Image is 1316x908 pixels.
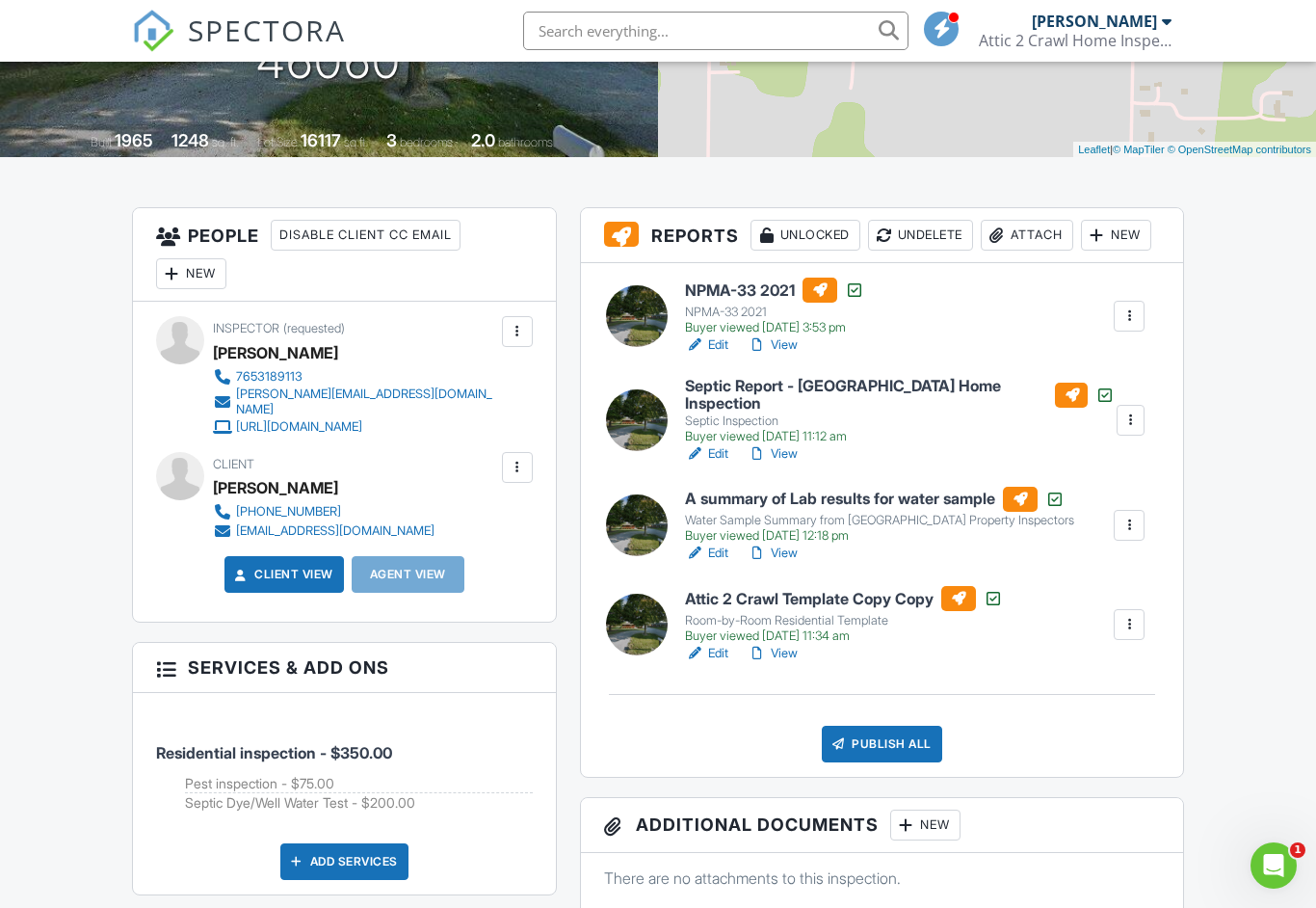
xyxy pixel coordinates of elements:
div: | [1073,142,1316,158]
div: Buyer viewed [DATE] 3:53 pm [685,320,864,335]
a: Edit [685,444,728,464]
h3: Services & Add ons [133,643,556,693]
div: [PERSON_NAME] [213,473,338,502]
a: Edit [685,544,728,563]
a: Leaflet [1078,144,1110,155]
div: Publish All [822,726,942,762]
span: (requested) [283,321,345,335]
div: Water Sample Summary from [GEOGRAPHIC_DATA] Property Inspectors [685,513,1074,528]
a: View [748,644,798,663]
div: Add Services [280,843,408,880]
h6: Septic Report - [GEOGRAPHIC_DATA] Home Inspection [685,378,1115,412]
div: [PHONE_NUMBER] [236,504,341,520]
div: NPMA-33 2021 [685,305,864,320]
a: View [748,335,798,355]
a: © OpenStreetMap contributors [1168,144,1311,155]
a: © MapTiler [1113,144,1165,155]
div: Undelete [868,220,973,251]
div: Attic 2 Crawl Home Inspectors, LLC [979,31,1171,50]
div: Buyer viewed [DATE] 11:12 am [685,429,1115,444]
a: Attic 2 Crawl Template Copy Copy Room-by-Room Residential Template Buyer viewed [DATE] 11:34 am [685,586,1003,644]
a: [PERSON_NAME][EMAIL_ADDRESS][DOMAIN_NAME] [213,387,497,417]
div: 2.0 [471,130,495,150]
a: Edit [685,644,728,663]
a: [EMAIL_ADDRESS][DOMAIN_NAME] [213,521,434,541]
p: There are no attachments to this inspection. [604,868,1160,889]
h3: Reports [581,208,1183,263]
a: View [748,544,798,563]
div: New [156,258,226,289]
span: 1 [1290,842,1305,858]
a: Edit [685,335,728,355]
li: Add on: Septic Dye/Well Water Test [185,793,533,813]
a: View [748,444,798,464]
h3: Additional Documents [581,798,1183,853]
div: 7653189113 [236,369,303,385]
div: 1248 [171,130,209,150]
div: 16117 [301,130,341,150]
div: Buyer viewed [DATE] 11:34 am [685,628,1003,644]
span: bedrooms [400,135,453,149]
span: Client [213,457,254,471]
div: [PERSON_NAME] [1032,12,1157,31]
li: Service: Residential inspection [156,708,533,828]
a: [PHONE_NUMBER] [213,502,434,521]
span: sq.ft. [344,135,368,149]
a: SPECTORA [132,26,346,67]
h3: People [133,208,556,302]
a: A summary of Lab results for water sample Water Sample Summary from [GEOGRAPHIC_DATA] Property In... [685,487,1074,545]
input: Search everything... [523,12,908,50]
a: Septic Report - [GEOGRAPHIC_DATA] Home Inspection Septic Inspection Buyer viewed [DATE] 11:12 am [685,378,1115,444]
a: Client View [231,565,333,584]
span: Residential inspection - $350.00 [156,743,392,762]
a: NPMA-33 2021 NPMA-33 2021 Buyer viewed [DATE] 3:53 pm [685,278,864,335]
div: [URL][DOMAIN_NAME] [236,419,362,435]
div: Septic Inspection [685,414,1115,429]
div: Disable Client CC Email [271,220,461,251]
span: Inspector [213,321,279,335]
div: 3 [386,130,397,150]
a: [URL][DOMAIN_NAME] [213,417,497,437]
h6: Attic 2 Crawl Template Copy Copy [685,586,1003,611]
h6: A summary of Lab results for water sample [685,487,1074,512]
li: Add on: Pest inspection [185,774,533,794]
h6: NPMA-33 2021 [685,278,864,303]
div: New [890,810,961,841]
div: Room-by-Room Residential Template [685,613,1003,628]
div: 1965 [115,130,153,150]
span: sq. ft. [212,135,239,149]
span: SPECTORA [188,10,346,50]
div: Buyer viewed [DATE] 12:18 pm [685,528,1074,544]
div: New [1081,220,1151,251]
div: [PERSON_NAME] [213,338,338,367]
span: bathrooms [498,135,553,149]
div: Attach [981,220,1073,251]
span: Built [91,135,112,149]
div: [PERSON_NAME][EMAIL_ADDRESS][DOMAIN_NAME] [236,387,497,417]
a: 7653189113 [213,367,497,387]
div: [EMAIL_ADDRESS][DOMAIN_NAME] [236,523,434,539]
img: The Best Home Inspection Software - Spectora [132,10,174,52]
iframe: Intercom live chat [1250,842,1297,889]
div: Unlocked [750,220,860,251]
span: Lot Size [257,135,298,149]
